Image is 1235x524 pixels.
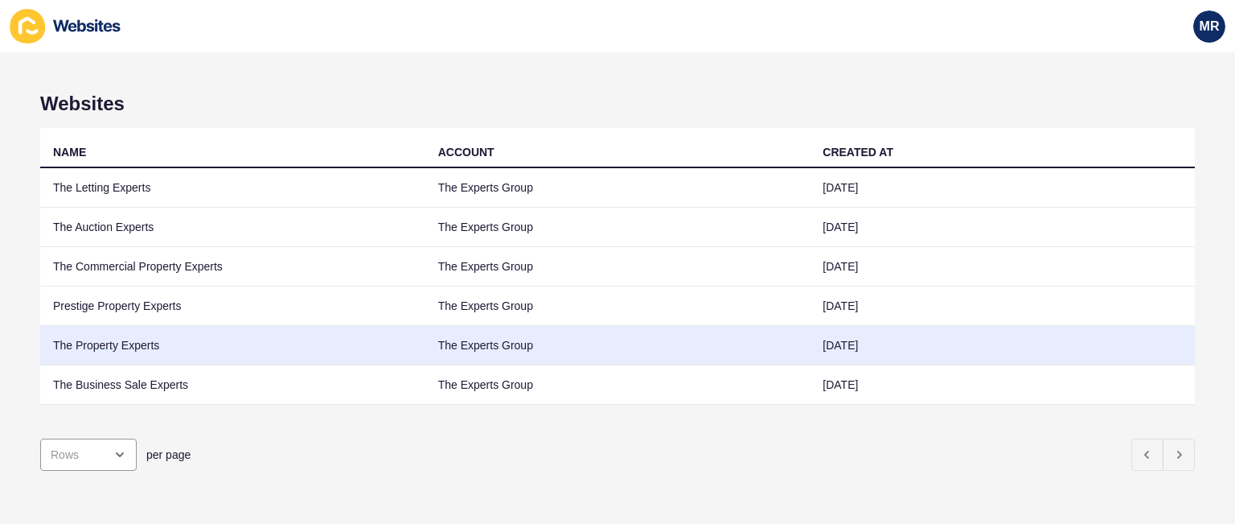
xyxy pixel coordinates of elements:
td: [DATE] [810,168,1195,208]
td: [DATE] [810,326,1195,365]
td: [DATE] [810,287,1195,326]
h1: Websites [40,93,1195,115]
div: NAME [53,144,86,160]
td: [DATE] [810,208,1195,247]
td: The Experts Group [425,247,810,287]
td: The Experts Group [425,208,810,247]
div: CREATED AT [823,144,893,160]
span: MR [1200,19,1220,35]
td: The Experts Group [425,168,810,208]
td: The Business Sale Experts [40,365,425,405]
div: ACCOUNT [438,144,494,160]
td: The Letting Experts [40,168,425,208]
td: [DATE] [810,247,1195,287]
td: The Experts Group [425,365,810,405]
td: The Commercial Property Experts [40,247,425,287]
td: The Experts Group [425,326,810,365]
td: The Experts Group [425,287,810,326]
td: Prestige Property Experts [40,287,425,326]
td: The Property Experts [40,326,425,365]
div: open menu [40,439,137,471]
td: [DATE] [810,365,1195,405]
span: per page [146,447,191,463]
td: The Auction Experts [40,208,425,247]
